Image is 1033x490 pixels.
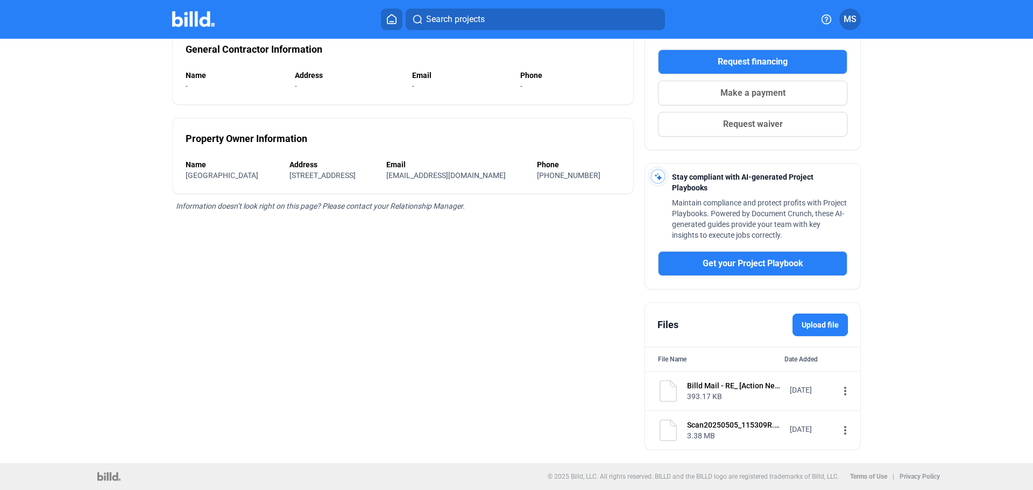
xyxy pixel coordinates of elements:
[176,202,465,210] span: Information doesn’t look right on this page? Please contact your Relationship Manager.
[657,420,679,441] img: document
[893,473,894,480] p: |
[720,87,786,100] span: Make a payment
[520,82,522,90] span: -
[548,473,839,480] p: © 2025 Billd, LLC. All rights reserved. BILLD and the BILLD logo are registered trademarks of Bil...
[687,420,783,430] div: Scan20250505_115309R.pdf
[537,159,621,170] div: Phone
[295,70,401,81] div: Address
[386,171,506,180] span: [EMAIL_ADDRESS][DOMAIN_NAME]
[839,424,852,437] mat-icon: more_vert
[289,171,356,180] span: [STREET_ADDRESS]
[839,9,861,30] button: MS
[412,82,414,90] span: -
[186,159,279,170] div: Name
[844,13,857,26] span: MS
[186,131,307,146] div: Property Owner Information
[839,385,852,397] mat-icon: more_vert
[658,251,847,276] button: Get your Project Playbook
[406,9,665,30] button: Search projects
[657,380,679,402] img: document
[186,42,322,57] div: General Contractor Information
[412,70,510,81] div: Email
[186,82,188,90] span: -
[790,385,833,395] div: [DATE]
[172,11,215,27] img: Billd Company Logo
[784,354,847,365] div: Date Added
[703,257,803,270] span: Get your Project Playbook
[520,70,620,81] div: Phone
[687,380,783,391] div: Billd Mail - RE_ [Action Needed] - Project Address
[386,159,526,170] div: Email
[672,173,813,192] span: Stay compliant with AI-generated Project Playbooks
[289,159,376,170] div: Address
[97,472,121,481] img: logo
[850,473,887,480] b: Terms of Use
[718,55,788,68] span: Request financing
[790,424,833,435] div: [DATE]
[658,49,847,74] button: Request financing
[658,354,687,365] div: File Name
[426,13,485,26] span: Search projects
[658,112,847,137] button: Request waiver
[537,171,600,180] span: [PHONE_NUMBER]
[658,81,847,105] button: Make a payment
[186,171,258,180] span: [GEOGRAPHIC_DATA]
[295,82,297,90] span: -
[657,317,678,332] div: Files
[723,118,783,131] span: Request waiver
[186,70,284,81] div: Name
[687,430,783,441] div: 3.38 MB
[900,473,940,480] b: Privacy Policy
[687,391,783,402] div: 393.17 KB
[672,198,847,239] span: Maintain compliance and protect profits with Project Playbooks. Powered by Document Crunch, these...
[793,314,848,336] label: Upload file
